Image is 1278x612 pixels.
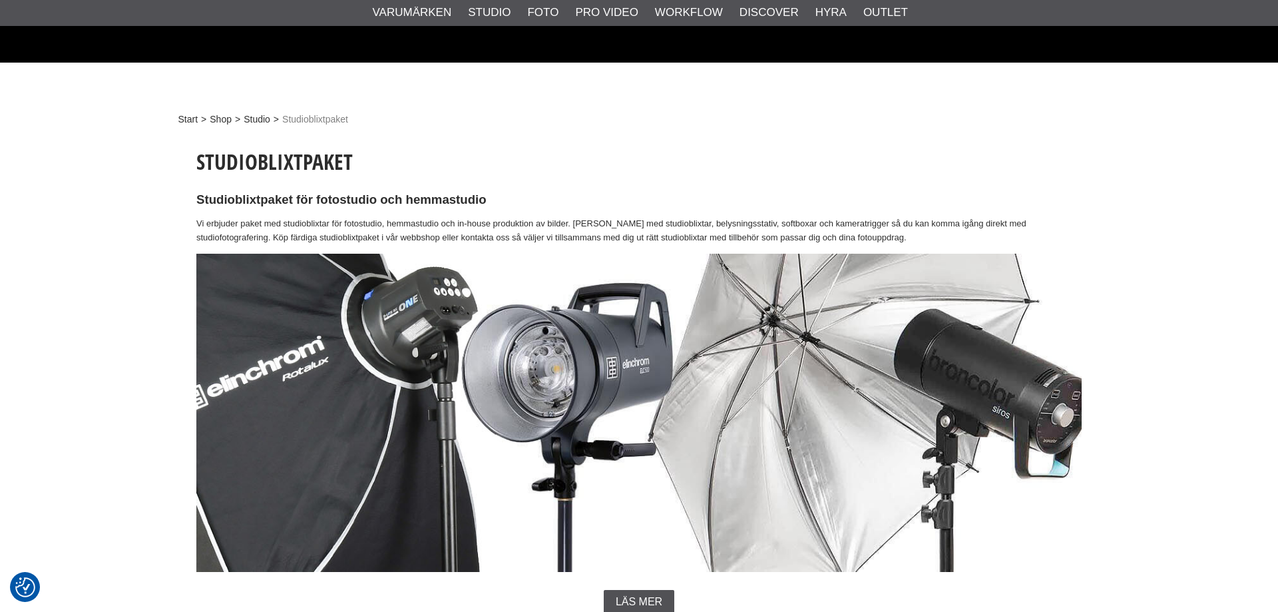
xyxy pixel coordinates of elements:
img: Studioblixtpaket för fotostudio, hemmastudio, in-house produktion [196,254,1082,572]
a: Varumärken [373,4,452,21]
span: Läs mer [616,596,662,608]
img: Revisit consent button [15,577,35,597]
span: > [274,113,279,127]
a: Pro Video [575,4,638,21]
a: Discover [740,4,799,21]
button: Samtyckesinställningar [15,575,35,599]
span: > [235,113,240,127]
a: Hyra [815,4,847,21]
span: Studioblixtpaket [282,113,348,127]
a: Shop [210,113,232,127]
h1: Studioblixtpaket [196,147,1082,176]
a: Studio [244,113,270,127]
a: Studio [468,4,511,21]
span: > [201,113,206,127]
p: Vi erbjuder paket med studioblixtar för fotostudio, hemmastudio och in-house produktion av bilder... [196,217,1082,245]
a: Outlet [863,4,908,21]
a: Foto [527,4,558,21]
a: Workflow [655,4,723,21]
a: Start [178,113,198,127]
h3: Studioblixtpaket för fotostudio och hemmastudio [196,191,1082,208]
